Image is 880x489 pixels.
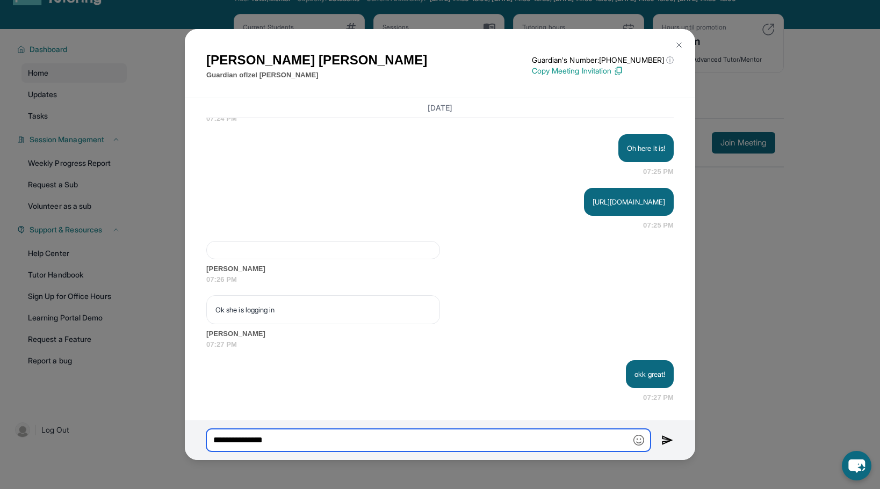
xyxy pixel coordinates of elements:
p: Copy Meeting Invitation [532,65,674,76]
span: 07:27 PM [643,392,674,403]
img: Emoji [633,435,644,446]
span: [PERSON_NAME] [206,329,674,339]
h3: [DATE] [206,103,674,113]
span: [PERSON_NAME] [206,264,674,274]
span: 07:26 PM [206,274,674,285]
img: Close Icon [675,41,683,49]
h1: [PERSON_NAME] [PERSON_NAME] [206,50,427,70]
p: Guardian's Number: [PHONE_NUMBER] [532,55,674,65]
span: 07:25 PM [643,166,674,177]
img: Copy Icon [614,66,623,76]
span: 07:24 PM [206,113,674,124]
p: Oh here it is! [627,143,665,154]
button: chat-button [842,451,871,480]
p: Ok she is logging in [215,304,431,315]
span: ⓘ [666,55,674,65]
p: okk great! [634,369,665,379]
span: 07:27 PM [206,339,674,350]
img: Send icon [661,434,674,447]
p: Guardian of Izel [PERSON_NAME] [206,70,427,81]
p: [URL][DOMAIN_NAME] [593,196,665,207]
span: 07:25 PM [643,220,674,231]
